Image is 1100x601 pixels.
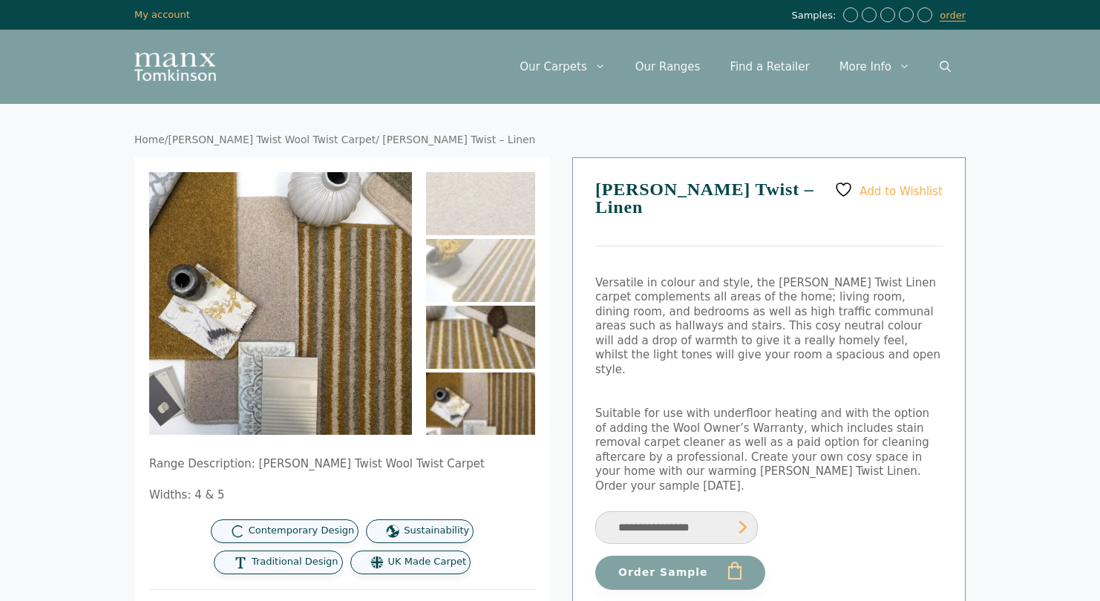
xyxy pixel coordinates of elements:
[426,172,535,235] img: Tomkinson Twist - Linen
[595,407,943,493] p: Suitable for use with underfloor heating and with the option of adding the Wool Owner’s Warranty,...
[134,9,190,20] a: My account
[134,53,216,81] img: Manx Tomkinson
[715,45,824,89] a: Find a Retailer
[925,45,966,89] a: Open Search Bar
[595,556,765,590] button: Order Sample
[149,457,535,472] p: Range Description: [PERSON_NAME] Twist Wool Twist Carpet
[134,134,966,147] nav: Breadcrumb
[149,488,535,503] p: Widths: 4 & 5
[834,180,943,199] a: Add to Wishlist
[134,134,165,145] a: Home
[505,45,621,89] a: Our Carpets
[621,45,716,89] a: Our Ranges
[595,180,943,246] h1: [PERSON_NAME] Twist – Linen
[595,276,943,378] p: Versatile in colour and style, the [PERSON_NAME] Twist Linen carpet complements all areas of the ...
[168,134,376,145] a: [PERSON_NAME] Twist Wool Twist Carpet
[426,239,535,302] img: Tomkinson Twist - Linen - Image 2
[249,525,355,537] span: Contemporary Design
[825,45,925,89] a: More Info
[426,306,535,369] img: Tomkinson Twist - Linen - Image 3
[791,10,839,22] span: Samples:
[940,10,966,22] a: order
[505,45,966,89] nav: Primary
[388,556,466,568] span: UK Made Carpet
[404,525,469,537] span: Sustainability
[426,372,535,436] img: Tomkinson Twist - Linen - Image 4
[252,556,338,568] span: Traditional Design
[860,184,943,197] span: Add to Wishlist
